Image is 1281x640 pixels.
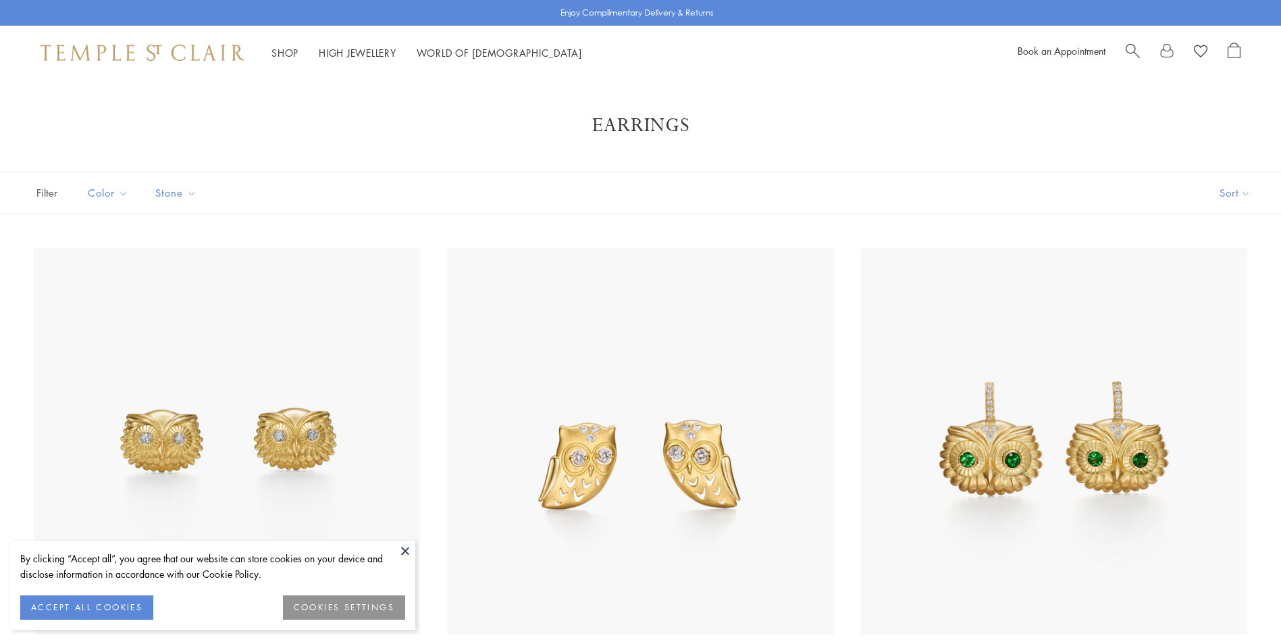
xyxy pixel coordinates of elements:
[34,248,420,635] img: 18K Athena Owl Post Earrings
[145,178,207,208] button: Stone
[447,248,833,635] img: 18K Owlwood Post Earrings
[54,114,1227,138] h1: Earrings
[271,46,298,59] a: ShopShop
[81,184,138,201] span: Color
[1189,172,1281,214] button: Show sort by
[41,45,244,61] img: Temple St. Clair
[1018,44,1105,57] a: Book an Appointment
[1228,43,1240,63] a: Open Shopping Bag
[1194,43,1207,63] a: View Wishlist
[560,6,714,20] p: Enjoy Complimentary Delivery & Returns
[861,248,1247,635] img: E36186-OWLTG
[1126,43,1140,63] a: Search
[271,45,582,61] nav: Main navigation
[319,46,396,59] a: High JewelleryHigh Jewellery
[20,551,405,582] div: By clicking “Accept all”, you agree that our website can store cookies on your device and disclos...
[283,595,405,620] button: COOKIES SETTINGS
[78,178,138,208] button: Color
[149,184,207,201] span: Stone
[417,46,582,59] a: World of [DEMOGRAPHIC_DATA]World of [DEMOGRAPHIC_DATA]
[20,595,153,620] button: ACCEPT ALL COOKIES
